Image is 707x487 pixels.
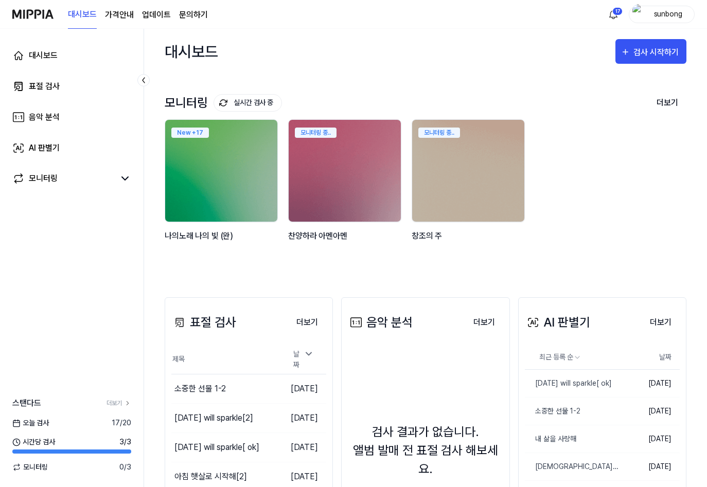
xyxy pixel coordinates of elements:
div: 아침 햇살로 시작해[2] [174,471,247,483]
button: 검사 시작하기 [615,39,686,64]
div: AI 판별기 [525,313,590,332]
td: [DATE] [620,453,680,481]
div: [DATE] will sparkle[ ok] [174,441,259,454]
a: 표절 검사 [6,74,137,99]
a: 대시보드 [68,1,97,29]
a: New +17backgroundIamge나의노래 나의 빛 (완) [165,119,280,266]
span: 3 / 3 [119,437,131,447]
span: 17 / 20 [112,418,131,428]
div: sunbong [648,8,688,20]
a: 모니터링 중..backgroundIamge창조의 주 [412,119,527,266]
div: 나의노래 나의 빛 (완) [165,229,280,256]
th: 제목 [171,345,281,374]
span: 스탠다드 [12,397,41,409]
a: [DEMOGRAPHIC_DATA]의 손길 [525,453,620,480]
span: 오늘 검사 [12,418,49,428]
div: [DEMOGRAPHIC_DATA]의 손길 [525,461,620,472]
div: [DATE] will sparkle[2] [174,412,253,424]
a: 더보기 [107,399,131,408]
img: backgroundIamge [412,120,524,222]
div: [DATE] will sparkle[ ok] [525,378,612,389]
a: 음악 분석 [6,105,137,130]
td: [DATE] [620,370,680,398]
button: 가격안내 [105,9,134,21]
div: 표절 검사 [29,80,60,93]
a: 소중한 선물 1-2 [525,398,620,425]
button: 알림17 [605,6,622,23]
div: 17 [612,7,623,15]
div: 날짜 [289,346,318,373]
a: AI 판별기 [6,136,137,160]
div: 표절 검사 [171,313,236,332]
a: 모니터링 중..backgroundIamge찬양하라 아멘아멘 [288,119,403,266]
div: 음악 분석 [29,111,60,123]
span: 0 / 3 [119,462,131,473]
a: [DATE] will sparkle[ ok] [525,370,620,397]
button: profilesunbong [629,6,695,23]
button: 더보기 [288,312,326,333]
td: [DATE] [620,425,680,453]
a: 문의하기 [179,9,208,21]
img: 알림 [607,8,620,21]
div: 소중한 선물 1-2 [174,383,226,395]
div: New + 17 [171,128,209,138]
div: 모니터링 중.. [418,128,460,138]
img: backgroundIamge [165,120,277,222]
div: 대시보드 [29,49,58,62]
div: 검사 시작하기 [633,46,681,59]
button: 더보기 [642,312,680,333]
img: profile [632,4,645,25]
div: 음악 분석 [348,313,413,332]
div: 모니터링 [29,172,58,185]
div: 창조의 주 [412,229,527,256]
button: 더보기 [648,92,686,114]
div: AI 판별기 [29,142,60,154]
div: 검사 결과가 없습니다. 앨범 발매 전 표절 검사 해보세요. [348,423,503,478]
td: [DATE] [281,432,326,462]
a: 내 삶을 사랑해 [525,425,620,453]
th: 날짜 [620,345,680,370]
td: [DATE] [281,403,326,432]
div: 소중한 선물 1-2 [525,406,580,417]
button: 더보기 [465,312,503,333]
span: 시간당 검사 [12,437,55,447]
div: 모니터링 [165,94,282,112]
div: 모니터링 중.. [295,128,337,138]
div: 찬양하라 아멘아멘 [288,229,403,256]
img: backgroundIamge [289,120,401,222]
td: [DATE] [281,374,326,403]
img: monitoring Icon [218,97,229,109]
a: 업데이트 [142,9,171,21]
td: [DATE] [620,398,680,425]
div: 대시보드 [165,39,218,64]
a: 모니터링 [12,172,115,185]
a: 대시보드 [6,43,137,68]
div: 내 삶을 사랑해 [525,434,576,444]
span: 모니터링 [12,462,48,473]
button: 실시간 검사 중 [214,94,282,112]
